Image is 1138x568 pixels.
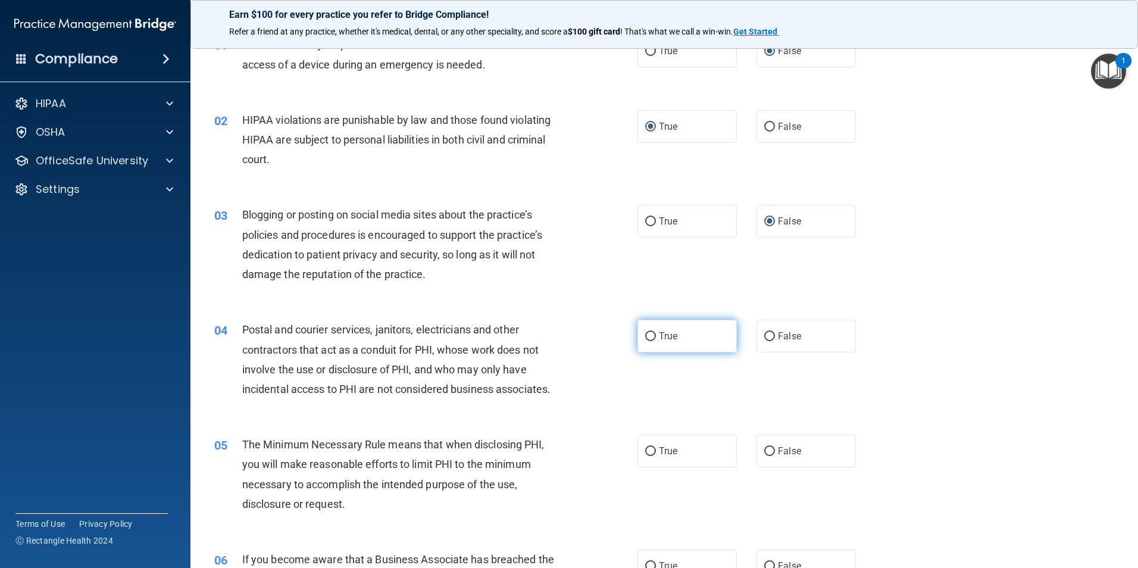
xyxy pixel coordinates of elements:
[733,27,777,36] strong: Get Started
[1091,54,1126,89] button: Open Resource Center, 1 new notification
[645,332,656,341] input: True
[36,154,148,168] p: OfficeSafe University
[36,182,80,196] p: Settings
[1121,61,1126,76] div: 1
[229,9,1099,20] p: Earn $100 for every practice you refer to Bridge Compliance!
[659,216,677,227] span: True
[764,217,775,226] input: False
[36,125,65,139] p: OSHA
[778,45,801,57] span: False
[764,47,775,56] input: False
[15,535,113,547] span: Ⓒ Rectangle Health 2024
[14,96,173,111] a: HIPAA
[242,38,559,70] span: It is ok to share your password with a co-worker in case immediate access of a device during an e...
[36,96,66,111] p: HIPAA
[214,114,227,128] span: 02
[778,121,801,132] span: False
[645,447,656,456] input: True
[778,330,801,342] span: False
[778,216,801,227] span: False
[645,47,656,56] input: True
[14,154,173,168] a: OfficeSafe University
[14,13,176,36] img: PMB logo
[764,123,775,132] input: False
[645,217,656,226] input: True
[764,447,775,456] input: False
[568,27,620,36] strong: $100 gift card
[659,121,677,132] span: True
[242,438,545,510] span: The Minimum Necessary Rule means that when disclosing PHI, you will make reasonable efforts to li...
[733,27,779,36] a: Get Started
[620,27,733,36] span: ! That's what we call a win-win.
[242,114,551,166] span: HIPAA violations are punishable by law and those found violating HIPAA are subject to personal li...
[242,323,551,395] span: Postal and courier services, janitors, electricians and other contractors that act as a conduit f...
[764,332,775,341] input: False
[659,445,677,457] span: True
[15,518,65,530] a: Terms of Use
[659,45,677,57] span: True
[214,208,227,223] span: 03
[659,330,677,342] span: True
[214,438,227,452] span: 05
[35,51,118,67] h4: Compliance
[214,553,227,567] span: 06
[645,123,656,132] input: True
[14,182,173,196] a: Settings
[778,445,801,457] span: False
[79,518,133,530] a: Privacy Policy
[229,27,568,36] span: Refer a friend at any practice, whether it's medical, dental, or any other speciality, and score a
[214,323,227,338] span: 04
[242,208,542,280] span: Blogging or posting on social media sites about the practice’s policies and procedures is encoura...
[14,125,173,139] a: OSHA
